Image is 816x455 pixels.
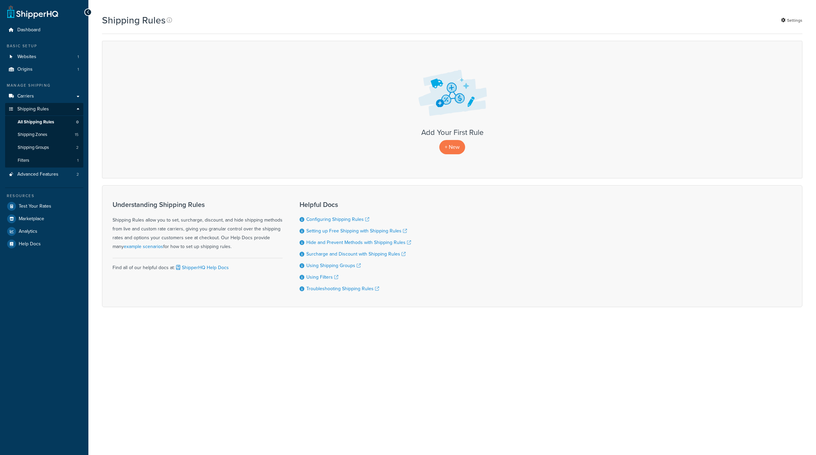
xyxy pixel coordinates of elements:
[19,204,51,209] span: Test Your Rates
[781,16,802,25] a: Settings
[300,201,411,208] h3: Helpful Docs
[76,119,79,125] span: 0
[5,103,83,116] a: Shipping Rules
[175,264,229,271] a: ShipperHQ Help Docs
[306,250,406,258] a: Surcharge and Discount with Shipping Rules
[113,201,283,251] div: Shipping Rules allow you to set, surcharge, discount, and hide shipping methods from live and cus...
[78,54,79,60] span: 1
[5,128,83,141] a: Shipping Zones 15
[113,201,283,208] h3: Understanding Shipping Rules
[5,90,83,103] a: Carriers
[5,141,83,154] a: Shipping Groups 2
[5,168,83,181] li: Advanced Features
[439,140,465,154] a: + New
[306,262,361,269] a: Using Shipping Groups
[17,93,34,99] span: Carriers
[5,141,83,154] li: Shipping Groups
[5,63,83,76] li: Origins
[306,285,379,292] a: Troubleshooting Shipping Rules
[5,43,83,49] div: Basic Setup
[5,193,83,199] div: Resources
[5,200,83,212] a: Test Your Rates
[78,67,79,72] span: 1
[17,106,49,112] span: Shipping Rules
[5,51,83,63] li: Websites
[77,158,79,163] span: 1
[5,128,83,141] li: Shipping Zones
[18,158,29,163] span: Filters
[102,14,166,27] h1: Shipping Rules
[17,67,33,72] span: Origins
[19,216,44,222] span: Marketplace
[7,5,58,19] a: ShipperHQ Home
[18,132,47,138] span: Shipping Zones
[5,225,83,238] a: Analytics
[5,51,83,63] a: Websites 1
[5,103,83,168] li: Shipping Rules
[306,227,407,234] a: Setting up Free Shipping with Shipping Rules
[113,258,283,272] div: Find all of our helpful docs at:
[17,172,58,177] span: Advanced Features
[306,239,411,246] a: Hide and Prevent Methods with Shipping Rules
[306,216,369,223] a: Configuring Shipping Rules
[445,143,460,151] span: + New
[5,116,83,128] a: All Shipping Rules 0
[5,168,83,181] a: Advanced Features 2
[306,274,338,281] a: Using Filters
[19,229,37,234] span: Analytics
[124,243,163,250] a: example scenarios
[5,213,83,225] a: Marketplace
[19,241,41,247] span: Help Docs
[5,83,83,88] div: Manage Shipping
[75,132,79,138] span: 15
[17,54,36,60] span: Websites
[5,238,83,250] a: Help Docs
[18,145,49,151] span: Shipping Groups
[17,27,40,33] span: Dashboard
[109,128,795,137] h3: Add Your First Rule
[18,119,54,125] span: All Shipping Rules
[5,154,83,167] a: Filters 1
[5,63,83,76] a: Origins 1
[76,172,79,177] span: 2
[5,24,83,36] a: Dashboard
[5,116,83,128] li: All Shipping Rules
[76,145,79,151] span: 2
[5,154,83,167] li: Filters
